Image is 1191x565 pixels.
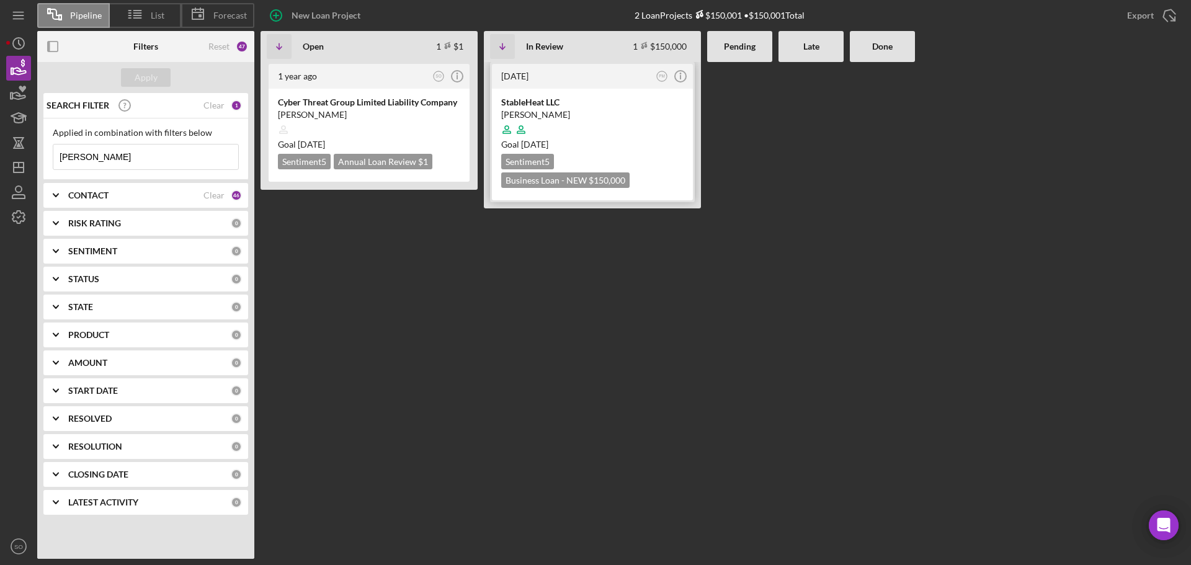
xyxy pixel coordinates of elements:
[68,469,128,479] b: CLOSING DATE
[231,329,242,340] div: 0
[231,469,242,480] div: 0
[521,139,548,149] time: 08/16/2025
[68,497,138,507] b: LATEST ACTIVITY
[692,10,742,20] div: $150,001
[203,100,225,110] div: Clear
[231,385,242,396] div: 0
[303,42,324,51] b: Open
[68,358,107,368] b: AMOUNT
[298,139,325,149] time: 09/30/2024
[231,497,242,508] div: 0
[231,190,242,201] div: 46
[659,74,665,78] text: PM
[231,441,242,452] div: 0
[635,10,805,20] div: 2 Loan Projects • $150,001 Total
[334,154,432,169] div: Annual Loan Review
[121,68,171,87] button: Apply
[133,42,158,51] b: Filters
[208,42,230,51] div: Reset
[501,139,548,149] span: Goal
[1149,510,1179,540] div: Open Intercom Messenger
[501,71,529,81] time: 2025-08-11 05:55
[501,109,684,121] div: [PERSON_NAME]
[589,175,625,185] span: $150,000
[633,41,687,51] div: 1 $150,000
[231,413,242,424] div: 0
[231,274,242,285] div: 0
[526,42,563,51] b: In Review
[501,96,684,109] div: StableHeat LLC
[68,302,93,312] b: STATE
[68,330,109,340] b: PRODUCT
[68,414,112,424] b: RESOLVED
[436,41,463,51] div: 1 $1
[292,3,360,28] div: New Loan Project
[435,74,441,78] text: SO
[47,100,109,110] b: SEARCH FILTER
[6,534,31,559] button: SO
[213,11,247,20] span: Forecast
[68,274,99,284] b: STATUS
[68,386,118,396] b: START DATE
[231,301,242,313] div: 0
[278,139,325,149] span: Goal
[68,442,122,452] b: RESOLUTION
[278,154,331,169] div: Sentiment 5
[278,96,460,109] div: Cyber Threat Group Limited Liability Company
[724,42,756,51] b: Pending
[490,62,695,202] a: [DATE]PMStableHeat LLC[PERSON_NAME]Goal [DATE]Sentiment5Business Loan - NEW $150,000
[278,109,460,121] div: [PERSON_NAME]
[68,218,121,228] b: RISK RATING
[430,68,447,85] button: SO
[53,128,239,138] div: Applied in combination with filters below
[267,62,471,184] a: 1 year agoSOCyber Threat Group Limited Liability Company[PERSON_NAME]Goal [DATE]Sentiment5Annual ...
[231,100,242,111] div: 1
[236,40,248,53] div: 47
[231,246,242,257] div: 0
[1115,3,1185,28] button: Export
[68,246,117,256] b: SENTIMENT
[803,42,819,51] b: Late
[68,190,109,200] b: CONTACT
[418,156,428,167] span: $1
[278,71,317,81] time: 2024-08-16 19:41
[135,68,158,87] div: Apply
[261,3,373,28] button: New Loan Project
[231,357,242,368] div: 0
[654,68,671,85] button: PM
[151,11,164,20] span: List
[14,543,23,550] text: SO
[70,11,102,20] span: Pipeline
[501,154,554,169] div: Sentiment 5
[203,190,225,200] div: Clear
[872,42,893,51] b: Done
[1127,3,1154,28] div: Export
[231,218,242,229] div: 0
[501,172,630,188] div: Business Loan - NEW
